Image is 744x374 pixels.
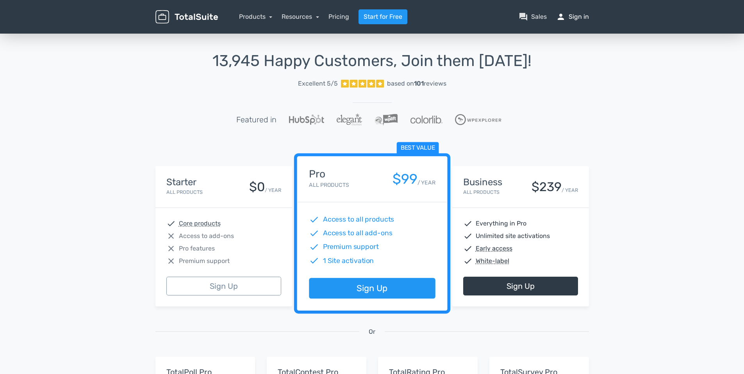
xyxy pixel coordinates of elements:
img: ElegantThemes [337,114,362,125]
span: Pro features [179,244,215,253]
abbr: White-label [476,256,509,266]
span: Access to all add-ons [323,228,392,238]
span: check [463,244,473,253]
span: close [166,256,176,266]
small: / YEAR [265,186,281,194]
a: Sign Up [463,277,578,295]
strong: 101 [414,80,424,87]
img: WPExplorer [455,114,501,125]
small: All Products [309,182,349,188]
small: All Products [166,189,203,195]
span: check [463,231,473,241]
span: check [309,228,319,238]
h4: Business [463,177,502,187]
abbr: Early access [476,244,512,253]
a: Sign Up [309,278,435,299]
span: check [463,256,473,266]
span: check [463,219,473,228]
a: Start for Free [359,9,407,24]
span: Excellent 5/5 [298,79,338,88]
span: Best value [396,142,439,154]
a: personSign in [556,12,589,21]
small: All Products [463,189,500,195]
span: Premium support [323,242,378,252]
span: check [309,256,319,266]
a: Pricing [328,12,349,21]
div: $0 [249,180,265,194]
img: Hubspot [289,115,324,125]
span: close [166,231,176,241]
span: Access to all products [323,215,394,225]
div: based on reviews [387,79,446,88]
a: Resources [282,13,319,20]
h4: Starter [166,177,203,187]
h1: 13,945 Happy Customers, Join them [DATE]! [155,52,589,70]
span: person [556,12,566,21]
h5: Featured in [236,115,277,124]
span: Everything in Pro [476,219,526,228]
span: question_answer [519,12,528,21]
small: / YEAR [562,186,578,194]
img: TotalSuite for WordPress [155,10,218,24]
span: check [309,242,319,252]
span: check [166,219,176,228]
a: question_answerSales [519,12,547,21]
div: $239 [532,180,562,194]
small: / YEAR [417,179,435,187]
a: Products [239,13,273,20]
abbr: Core products [179,219,221,228]
span: 1 Site activation [323,256,374,266]
span: Access to add-ons [179,231,234,241]
a: Sign Up [166,277,281,295]
span: check [309,215,319,225]
img: Colorlib [410,116,442,123]
span: close [166,244,176,253]
div: $99 [392,172,417,187]
img: WPLift [375,114,398,125]
h4: Pro [309,168,349,180]
span: Premium support [179,256,230,266]
a: Excellent 5/5 based on101reviews [155,76,589,91]
span: Or [369,327,375,336]
span: Unlimited site activations [476,231,550,241]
